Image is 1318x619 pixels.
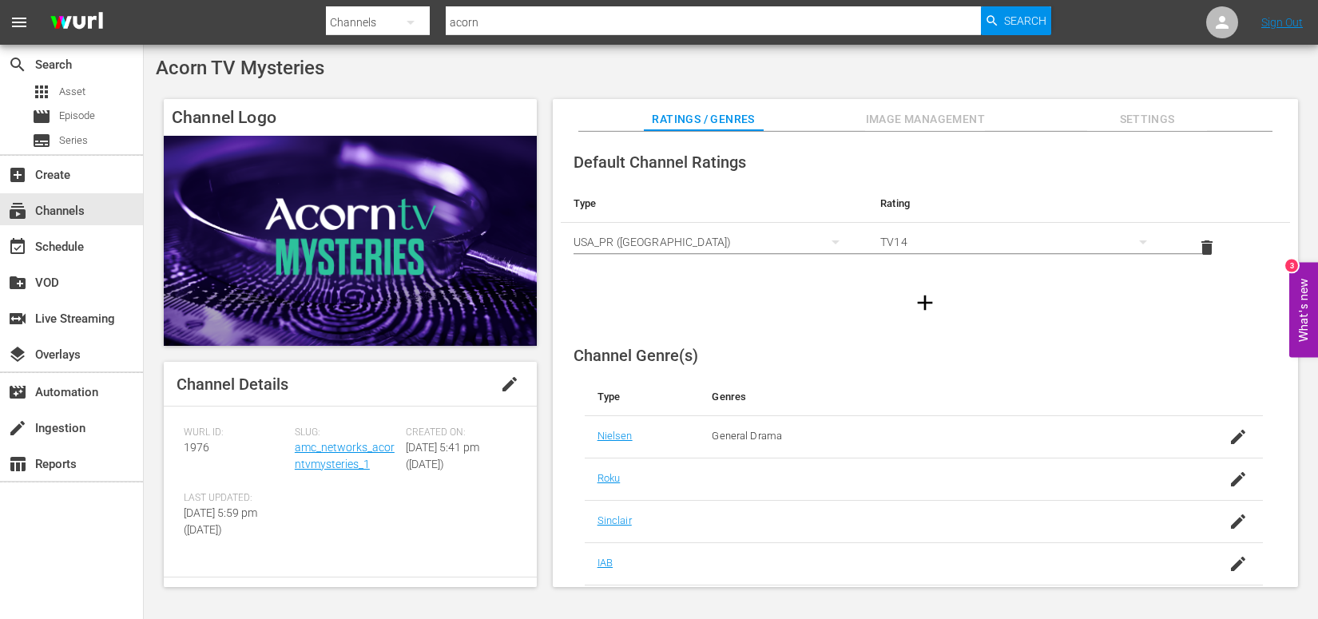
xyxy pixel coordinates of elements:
button: delete [1188,228,1226,267]
div: 3 [1285,259,1298,272]
span: Default Channel Ratings [574,153,746,172]
span: Overlays [8,345,27,364]
div: TV14 [880,220,1162,264]
span: Channel Genre(s) [574,346,698,365]
th: Type [561,185,868,223]
th: Type [585,378,700,416]
span: Image Management [865,109,985,129]
span: Series [59,133,88,149]
span: Slug: [295,427,398,439]
span: Series [32,131,51,150]
span: edit [500,375,519,394]
span: Ratings / Genres [644,109,764,129]
span: Wurl ID: [184,427,287,439]
span: delete [1197,238,1217,257]
span: Schedule [8,237,27,256]
span: Channel Details [177,375,288,394]
table: simple table [561,185,1290,272]
span: Settings [1087,109,1207,129]
span: Live Streaming [8,309,27,328]
span: 1976 [184,441,209,454]
span: Last Updated: [184,492,287,505]
button: edit [490,365,529,403]
button: Search [981,6,1051,35]
a: IAB [597,557,613,569]
span: Create [8,165,27,185]
a: Roku [597,472,621,484]
span: Asset [59,84,85,100]
span: menu [10,13,29,32]
a: amc_networks_acorntvmysteries_1 [295,441,395,470]
a: Nielsen [597,430,633,442]
span: Asset [32,82,51,101]
span: Episode [59,108,95,124]
span: VOD [8,273,27,292]
th: Rating [867,185,1175,223]
span: Automation [8,383,27,402]
span: Reports [8,454,27,474]
span: [DATE] 5:41 pm ([DATE]) [406,441,479,470]
span: Ingestion [8,419,27,438]
h4: Channel Logo [164,99,537,136]
span: Episode [32,107,51,126]
th: Genres [699,378,1188,416]
span: Search [1004,6,1046,35]
a: Sign Out [1261,16,1303,29]
button: Open Feedback Widget [1289,262,1318,357]
div: USA_PR ([GEOGRAPHIC_DATA]) [574,220,856,264]
span: Created On: [406,427,509,439]
span: Search [8,55,27,74]
img: ans4CAIJ8jUAAAAAAAAAAAAAAAAAAAAAAAAgQb4GAAAAAAAAAAAAAAAAAAAAAAAAJMjXAAAAAAAAAAAAAAAAAAAAAAAAgAT5G... [38,4,115,42]
a: Sinclair [597,514,632,526]
span: Acorn TV Mysteries [156,57,324,79]
img: Acorn TV Mysteries [164,136,537,345]
span: Channels [8,201,27,220]
span: [DATE] 5:59 pm ([DATE]) [184,506,257,536]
